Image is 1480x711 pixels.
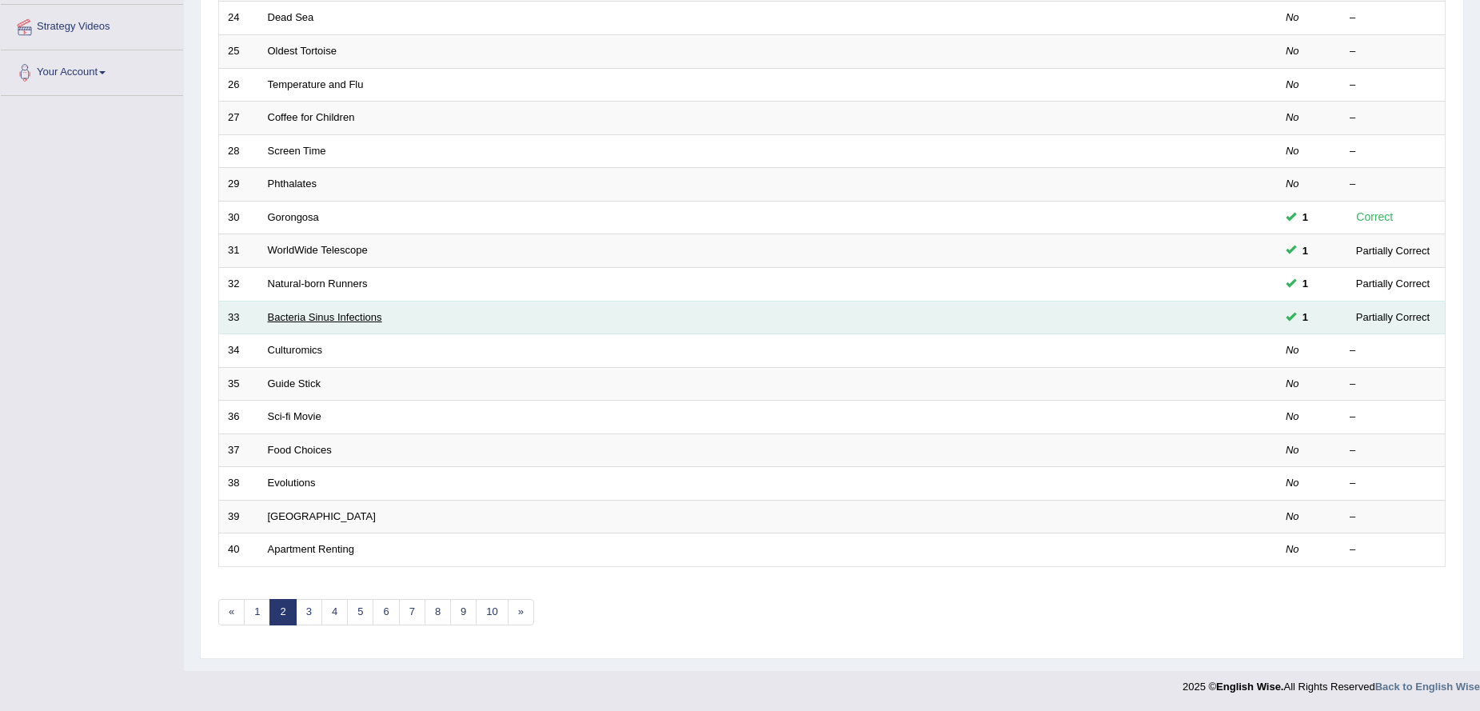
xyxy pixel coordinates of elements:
div: – [1350,476,1436,491]
a: Sci-fi Movie [268,410,321,422]
a: 10 [476,599,508,625]
em: No [1286,145,1299,157]
em: No [1286,11,1299,23]
div: – [1350,343,1436,358]
span: You can still take this question [1296,275,1314,292]
div: – [1350,377,1436,392]
div: – [1350,409,1436,425]
a: 4 [321,599,348,625]
em: No [1286,543,1299,555]
div: Partially Correct [1350,309,1436,326]
a: Dead Sea [268,11,314,23]
td: 37 [219,433,259,467]
a: Guide Stick [268,377,321,389]
em: No [1286,477,1299,489]
a: Temperature and Flu [268,78,364,90]
a: Your Account [1,50,183,90]
em: No [1286,45,1299,57]
em: No [1286,444,1299,456]
a: » [508,599,534,625]
a: Gorongosa [268,211,319,223]
a: Strategy Videos [1,5,183,45]
div: Partially Correct [1350,242,1436,259]
a: Bacteria Sinus Infections [268,311,382,323]
a: 1 [244,599,270,625]
div: – [1350,177,1436,192]
td: 30 [219,201,259,234]
a: 2 [269,599,296,625]
td: 39 [219,500,259,533]
a: 8 [425,599,451,625]
span: You can still take this question [1296,242,1314,259]
td: 33 [219,301,259,334]
td: 31 [219,234,259,268]
div: – [1350,542,1436,557]
td: 29 [219,168,259,202]
em: No [1286,510,1299,522]
div: Partially Correct [1350,275,1436,292]
a: 7 [399,599,425,625]
td: 27 [219,102,259,135]
a: Back to English Wise [1375,681,1480,693]
td: 34 [219,334,259,368]
div: – [1350,509,1436,525]
strong: English Wise. [1216,681,1283,693]
em: No [1286,410,1299,422]
div: – [1350,443,1436,458]
em: No [1286,377,1299,389]
em: No [1286,78,1299,90]
a: Food Choices [268,444,332,456]
a: Natural-born Runners [268,278,368,290]
a: 9 [450,599,477,625]
div: – [1350,10,1436,26]
a: 3 [296,599,322,625]
a: Coffee for Children [268,111,355,123]
td: 28 [219,134,259,168]
a: 5 [347,599,373,625]
em: No [1286,111,1299,123]
a: « [218,599,245,625]
a: Screen Time [268,145,326,157]
em: No [1286,178,1299,190]
div: Correct [1350,208,1400,226]
span: You can still take this question [1296,209,1314,226]
a: Oldest Tortoise [268,45,337,57]
td: 36 [219,401,259,434]
td: 38 [219,467,259,501]
a: Culturomics [268,344,323,356]
div: 2025 © All Rights Reserved [1183,671,1480,694]
div: – [1350,110,1436,126]
a: 6 [373,599,399,625]
a: WorldWide Telescope [268,244,368,256]
td: 32 [219,267,259,301]
td: 24 [219,2,259,35]
a: Evolutions [268,477,316,489]
div: – [1350,44,1436,59]
a: Phthalates [268,178,317,190]
td: 35 [219,367,259,401]
div: – [1350,144,1436,159]
span: You can still take this question [1296,309,1314,326]
a: Apartment Renting [268,543,354,555]
div: – [1350,78,1436,93]
td: 25 [219,35,259,69]
td: 26 [219,68,259,102]
a: [GEOGRAPHIC_DATA] [268,510,376,522]
em: No [1286,344,1299,356]
td: 40 [219,533,259,567]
